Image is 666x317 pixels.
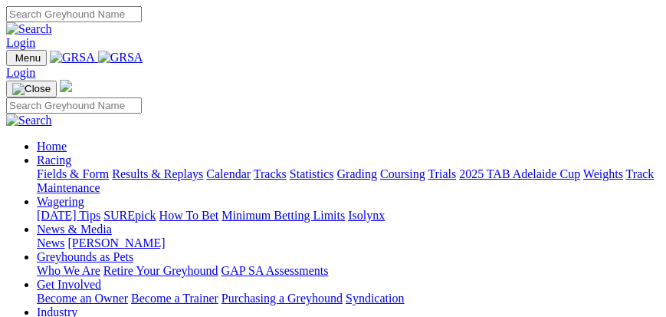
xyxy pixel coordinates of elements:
div: News & Media [37,236,660,250]
img: Close [12,83,51,95]
a: News & Media [37,223,112,236]
a: Weights [583,167,623,180]
a: Statistics [290,167,334,180]
input: Search [6,6,142,22]
a: Fields & Form [37,167,109,180]
a: [DATE] Tips [37,209,100,222]
a: Racing [37,154,71,167]
a: Become an Owner [37,292,128,305]
a: Grading [337,167,377,180]
div: Wagering [37,209,660,223]
div: Racing [37,167,660,195]
a: Wagering [37,195,84,208]
a: Get Involved [37,278,101,291]
a: Who We Are [37,264,100,277]
button: Toggle navigation [6,81,57,97]
a: 2025 TAB Adelaide Cup [459,167,580,180]
a: Minimum Betting Limits [221,209,345,222]
a: Retire Your Greyhound [103,264,218,277]
a: Tracks [254,167,287,180]
a: Isolynx [348,209,385,222]
img: GRSA [50,51,95,64]
a: Syndication [346,292,404,305]
a: Login [6,66,35,79]
div: Get Involved [37,292,660,305]
input: Search [6,97,142,114]
a: Home [37,140,67,153]
a: Purchasing a Greyhound [221,292,343,305]
a: Greyhounds as Pets [37,250,133,263]
img: Search [6,22,52,36]
a: Calendar [206,167,251,180]
a: Become a Trainer [131,292,218,305]
button: Toggle navigation [6,50,47,66]
a: Coursing [380,167,425,180]
a: Results & Replays [112,167,203,180]
img: Search [6,114,52,127]
img: logo-grsa-white.png [60,80,72,92]
a: [PERSON_NAME] [67,236,165,249]
a: How To Bet [159,209,219,222]
a: Track Maintenance [37,167,654,194]
a: SUREpick [103,209,156,222]
a: Trials [428,167,456,180]
a: GAP SA Assessments [221,264,329,277]
a: News [37,236,64,249]
a: Login [6,36,35,49]
div: Greyhounds as Pets [37,264,660,278]
img: GRSA [98,51,143,64]
span: Menu [15,52,41,64]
